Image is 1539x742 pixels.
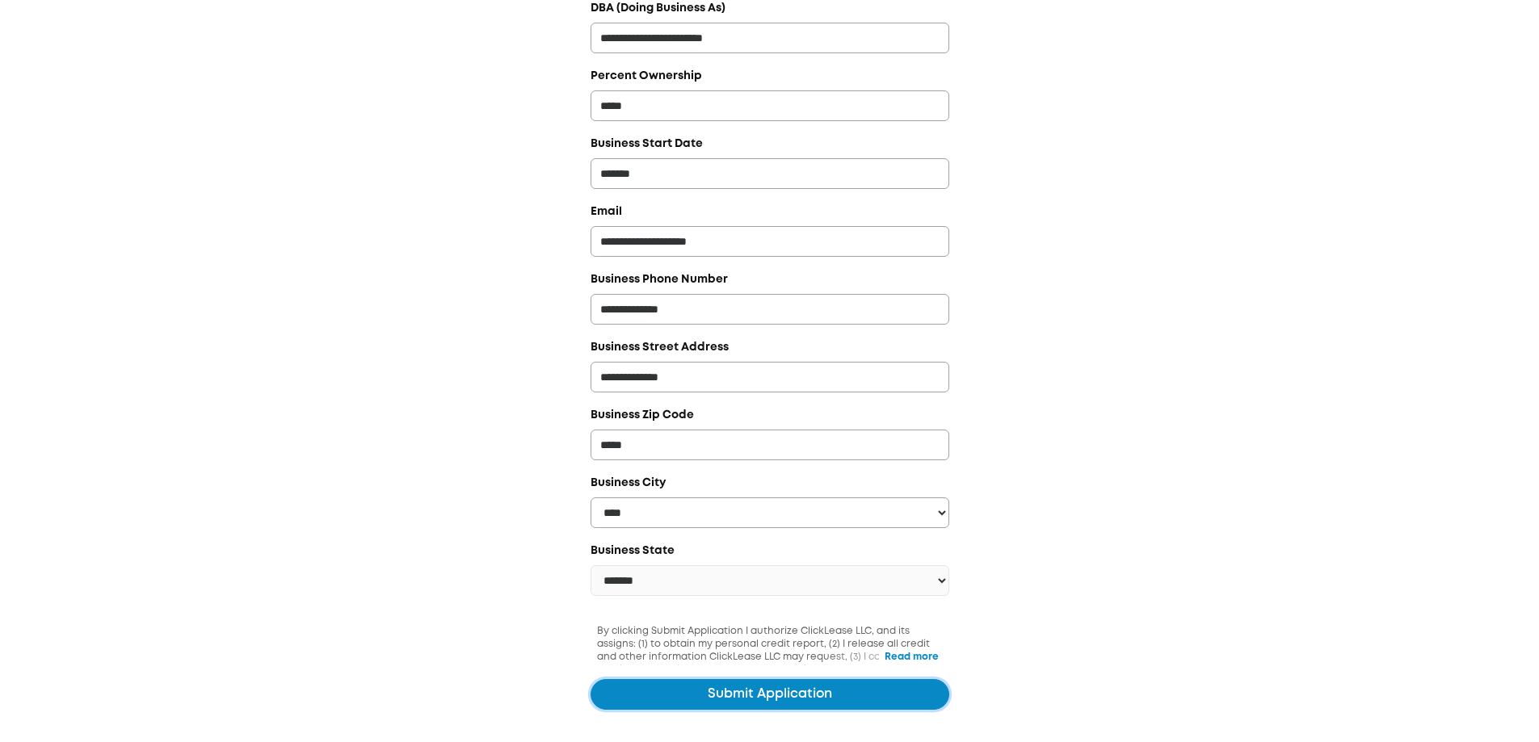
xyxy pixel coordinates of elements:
[591,203,622,220] label: Email
[591,475,666,491] label: Business City
[591,136,703,152] label: Business Start Date
[591,543,675,559] label: Business State
[591,407,694,423] label: Business Zip Code
[591,271,728,287] label: Business Phone Number
[591,679,949,710] button: Submit Application
[591,68,702,84] label: Percent Ownership
[591,339,729,355] label: Business Street Address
